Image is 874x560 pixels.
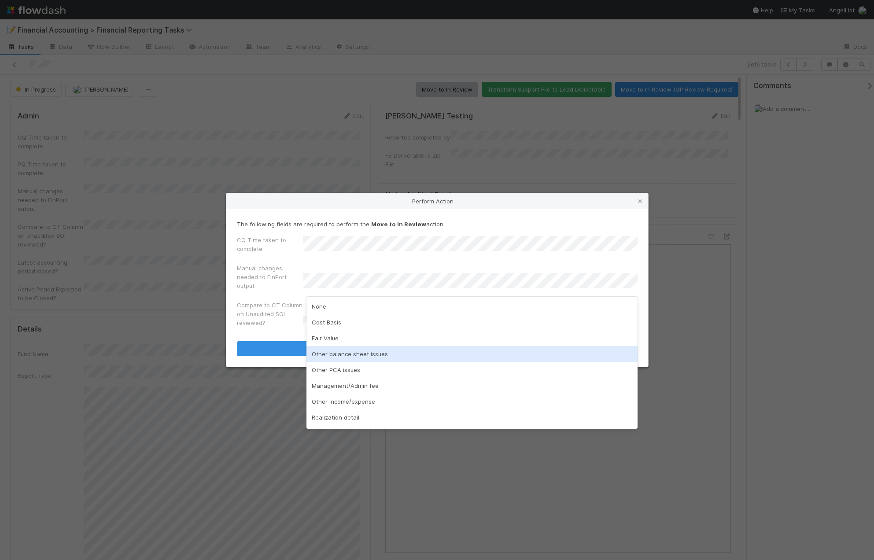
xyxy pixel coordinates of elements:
label: Compare to CT Column on Unaudited SOI reviewed? [237,301,303,327]
button: Move to In Review [237,341,638,356]
div: None [306,298,638,314]
div: Other balance sheet issues [306,346,638,362]
div: Other income/expense [306,394,638,409]
div: Perform Action [226,193,648,209]
label: CQ Time taken to complete [237,236,303,253]
div: Management/Admin fee [306,378,638,394]
div: Cost Basis [306,314,638,330]
label: Manual changes needed to FinPort output [237,264,303,290]
p: The following fields are required to perform the action: [237,220,638,228]
div: Realization detail [306,409,638,425]
strong: Move to In Review [371,221,426,228]
div: Fair Value [306,330,638,346]
div: Cashless contribution [306,425,638,441]
div: Other PCA issues [306,362,638,378]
